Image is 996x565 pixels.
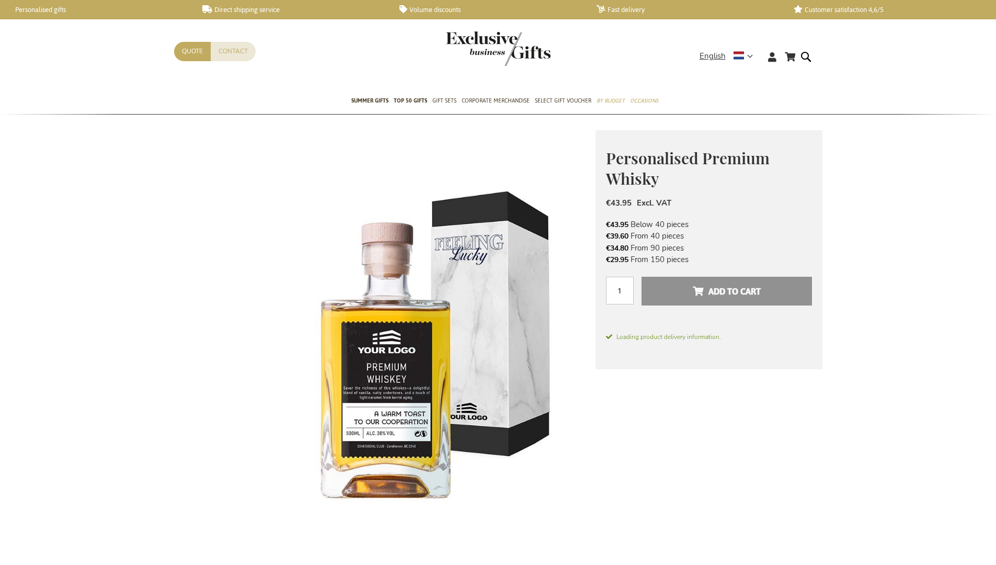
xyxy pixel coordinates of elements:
[535,88,591,115] a: Select Gift Voucher
[606,254,812,265] li: From 150 pieces
[606,148,770,189] span: Personalised Premium Whisky
[606,198,632,208] span: €43.95
[606,230,812,242] li: From 40 pieces
[700,50,726,62] span: English
[794,5,974,14] a: Customer satisfaction 4,6/5
[446,31,498,66] a: store logo
[606,220,628,230] span: €43.95
[606,255,628,265] span: €29.95
[202,5,383,14] a: Direct shipping service
[606,242,812,254] li: From 90 pieces
[606,231,628,241] span: €39.60
[606,243,628,253] span: €34.80
[630,95,658,106] span: Occasions
[351,88,388,115] a: Summer Gifts
[399,5,580,14] a: Volume discounts
[432,88,456,115] a: Gift Sets
[535,95,591,106] span: Select Gift Voucher
[446,31,551,66] img: Exclusive Business gifts logo
[462,95,530,106] span: Corporate Merchandise
[630,88,658,115] a: Occasions
[597,95,625,106] span: By Budget
[606,332,812,342] span: Loading product delivery information.
[394,95,427,106] span: TOP 50 Gifts
[462,88,530,115] a: Corporate Merchandise
[606,219,812,230] li: Below 40 pieces
[211,42,256,61] a: Contact
[5,5,186,14] a: Personalised gifts
[606,277,634,304] input: Qty
[597,5,777,14] a: Fast delivery
[597,88,625,115] a: By Budget
[394,88,427,115] a: TOP 50 Gifts
[637,198,671,208] span: Excl. VAT
[174,42,211,61] a: Quote
[174,130,596,551] img: Personalised Premium Whiskey
[351,95,388,106] span: Summer Gifts
[432,95,456,106] span: Gift Sets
